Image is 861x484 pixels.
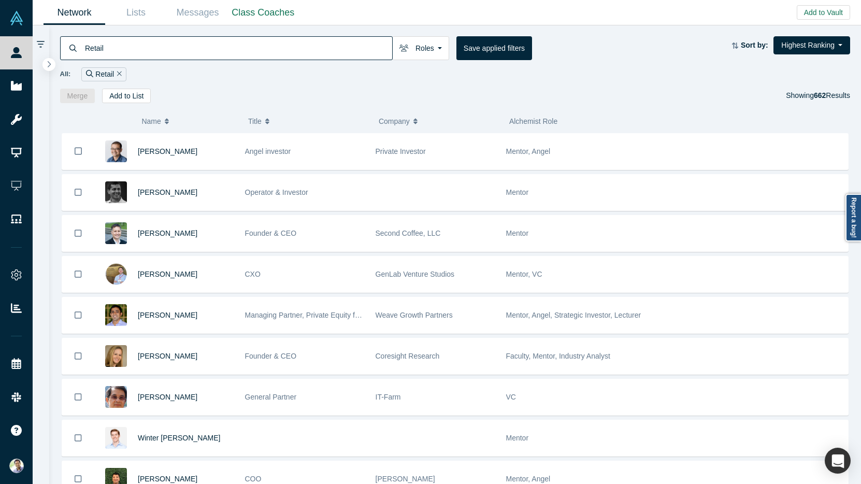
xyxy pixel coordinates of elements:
[814,91,826,99] strong: 662
[379,110,498,132] button: Company
[60,69,71,79] span: All:
[376,475,435,483] span: [PERSON_NAME]
[506,188,529,196] span: Mentor
[141,110,161,132] span: Name
[105,140,127,162] img: Danny Chee's Profile Image
[141,110,237,132] button: Name
[797,5,850,20] button: Add to Vault
[509,117,557,125] span: Alchemist Role
[248,110,368,132] button: Title
[506,475,551,483] span: Mentor, Angel
[245,147,291,155] span: Angel investor
[376,270,455,278] span: GenLab Venture Studios
[138,147,197,155] a: [PERSON_NAME]
[62,338,94,374] button: Bookmark
[376,147,426,155] span: Private Investor
[379,110,410,132] span: Company
[245,311,367,319] span: Managing Partner, Private Equity fund
[138,352,197,360] a: [PERSON_NAME]
[245,270,261,278] span: CXO
[62,175,94,210] button: Bookmark
[506,311,641,319] span: Mentor, Angel, Strategic Investor, Lecturer
[376,352,440,360] span: Coresight Research
[245,188,308,196] span: Operator & Investor
[376,229,441,237] span: Second Coffee, LLC
[506,393,516,401] span: VC
[392,36,449,60] button: Roles
[138,475,197,483] a: [PERSON_NAME]
[248,110,262,132] span: Title
[9,11,24,25] img: Alchemist Vault Logo
[138,270,197,278] a: [PERSON_NAME]
[845,194,861,241] a: Report a bug!
[62,297,94,333] button: Bookmark
[376,393,401,401] span: IT-Farm
[741,41,768,49] strong: Sort by:
[105,1,167,25] a: Lists
[62,379,94,415] button: Bookmark
[786,89,850,103] div: Showing
[506,229,529,237] span: Mentor
[62,216,94,251] button: Bookmark
[456,36,532,60] button: Save applied filters
[44,1,105,25] a: Network
[245,393,297,401] span: General Partner
[245,475,262,483] span: COO
[506,434,529,442] span: Mentor
[60,89,95,103] button: Merge
[376,311,453,319] span: Weave Growth Partners
[506,352,610,360] span: Faculty, Mentor, Industry Analyst
[9,459,24,473] img: Ravi Belani's Account
[245,229,297,237] span: Founder & CEO
[167,1,228,25] a: Messages
[62,133,94,169] button: Bookmark
[105,345,127,367] img: Deborah Weinswig's Profile Image
[62,420,94,456] button: Bookmark
[228,1,298,25] a: Class Coaches
[138,188,197,196] a: [PERSON_NAME]
[138,311,197,319] a: [PERSON_NAME]
[105,222,127,244] img: Charlie Graham's Profile Image
[105,304,127,326] img: Vishy Venugopalan's Profile Image
[138,229,197,237] a: [PERSON_NAME]
[62,257,94,292] button: Bookmark
[506,270,542,278] span: Mentor, VC
[105,263,127,285] img: Jeremy Geiger's Profile Image
[245,352,297,360] span: Founder & CEO
[506,147,551,155] span: Mentor, Angel
[138,393,197,401] a: [PERSON_NAME]
[84,36,392,60] input: Search by name, title, company, summary, expertise, investment criteria or topics of focus
[105,386,127,408] img: Julien Nguyen's Profile Image
[138,434,220,442] a: Winter [PERSON_NAME]
[81,67,126,81] div: Retail
[773,36,850,54] button: Highest Ranking
[102,89,151,103] button: Add to List
[105,181,127,203] img: Raj Jain's Profile Image
[105,427,127,449] img: Winter Mead's Profile Image
[814,91,850,99] span: Results
[114,68,122,80] button: Remove Filter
